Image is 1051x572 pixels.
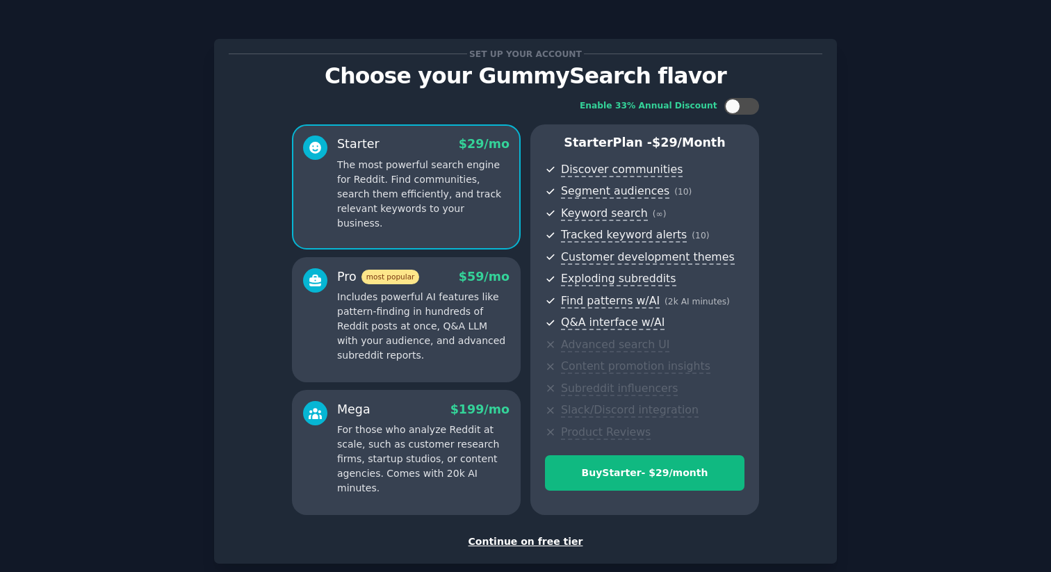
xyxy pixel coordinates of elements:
span: $ 199 /mo [450,402,510,416]
span: most popular [361,270,420,284]
div: Enable 33% Annual Discount [580,100,717,113]
div: Pro [337,268,419,286]
span: Content promotion insights [561,359,710,374]
div: Continue on free tier [229,534,822,549]
span: Subreddit influencers [561,382,678,396]
p: For those who analyze Reddit at scale, such as customer research firms, startup studios, or conte... [337,423,510,496]
span: $ 29 /month [652,136,726,149]
p: The most powerful search engine for Reddit. Find communities, search them efficiently, and track ... [337,158,510,231]
span: Product Reviews [561,425,651,440]
span: Customer development themes [561,250,735,265]
div: Buy Starter - $ 29 /month [546,466,744,480]
p: Includes powerful AI features like pattern-finding in hundreds of Reddit posts at once, Q&A LLM w... [337,290,510,363]
span: ( ∞ ) [653,209,667,219]
span: Q&A interface w/AI [561,316,665,330]
p: Starter Plan - [545,134,744,152]
span: ( 10 ) [674,187,692,197]
span: Tracked keyword alerts [561,228,687,243]
p: Choose your GummySearch flavor [229,64,822,88]
span: Exploding subreddits [561,272,676,286]
span: Keyword search [561,206,648,221]
span: $ 29 /mo [459,137,510,151]
div: Starter [337,136,380,153]
button: BuyStarter- $29/month [545,455,744,491]
span: Advanced search UI [561,338,669,352]
div: Mega [337,401,370,418]
span: Set up your account [467,47,585,61]
span: ( 2k AI minutes ) [665,297,730,307]
span: Segment audiences [561,184,669,199]
span: Slack/Discord integration [561,403,699,418]
span: Find patterns w/AI [561,294,660,309]
span: ( 10 ) [692,231,709,240]
span: Discover communities [561,163,683,177]
span: $ 59 /mo [459,270,510,284]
